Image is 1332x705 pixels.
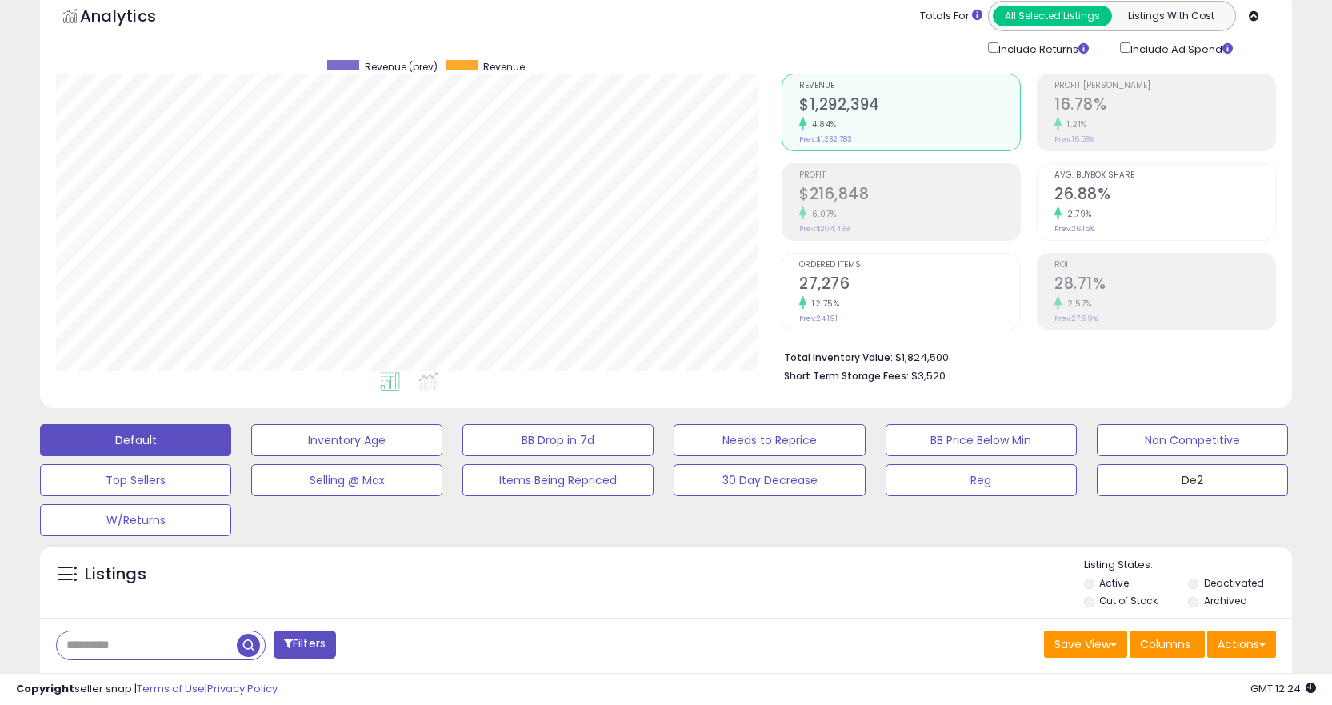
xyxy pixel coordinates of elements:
b: Total Inventory Value: [784,350,893,364]
label: Archived [1204,594,1247,607]
span: Revenue [483,60,525,74]
b: Short Term Storage Fees: [784,369,909,383]
strong: Copyright [16,681,74,696]
h5: Listings [85,563,146,586]
small: 1.21% [1062,118,1087,130]
small: Prev: 16.58% [1054,134,1094,144]
button: Non Competitive [1097,424,1288,456]
a: Privacy Policy [207,681,278,696]
div: seller snap | | [16,682,278,697]
small: Prev: $204,438 [799,224,850,234]
button: Top Sellers [40,464,231,496]
small: Prev: 24,191 [799,314,838,323]
h2: $1,292,394 [799,95,1020,117]
span: Revenue [799,82,1020,90]
div: Include Ad Spend [1108,39,1258,58]
button: Inventory Age [251,424,442,456]
span: 2025-09-16 12:24 GMT [1250,681,1316,696]
h5: Analytics [80,5,187,31]
h2: 27,276 [799,274,1020,296]
button: Columns [1130,631,1205,658]
button: Actions [1207,631,1276,658]
div: Totals For [920,9,982,24]
button: BB Price Below Min [886,424,1077,456]
span: Profit [799,171,1020,180]
label: Deactivated [1204,576,1264,590]
span: ROI [1054,261,1275,270]
button: Save View [1044,631,1127,658]
span: Avg. Buybox Share [1054,171,1275,180]
h2: 28.71% [1054,274,1275,296]
button: Items Being Repriced [462,464,654,496]
small: 6.07% [806,208,837,220]
button: BB Drop in 7d [462,424,654,456]
span: Columns [1140,636,1190,652]
span: $3,520 [911,368,946,383]
button: Selling @ Max [251,464,442,496]
button: 30 Day Decrease [674,464,865,496]
small: Prev: $1,232,783 [799,134,852,144]
small: 2.57% [1062,298,1092,310]
button: Filters [274,631,336,659]
li: $1,824,500 [784,346,1264,366]
h2: 16.78% [1054,95,1275,117]
button: Listings With Cost [1111,6,1230,26]
button: Needs to Reprice [674,424,865,456]
span: Revenue (prev) [365,60,438,74]
label: Out of Stock [1099,594,1158,607]
h2: $216,848 [799,185,1020,206]
button: Reg [886,464,1077,496]
small: 12.75% [806,298,839,310]
label: Active [1099,576,1129,590]
small: 2.79% [1062,208,1092,220]
button: W/Returns [40,504,231,536]
small: 4.84% [806,118,837,130]
div: Include Returns [976,39,1108,58]
button: All Selected Listings [993,6,1112,26]
small: Prev: 26.15% [1054,224,1094,234]
a: Terms of Use [137,681,205,696]
button: De2 [1097,464,1288,496]
span: Profit [PERSON_NAME] [1054,82,1275,90]
button: Default [40,424,231,456]
p: Listing States: [1084,558,1292,573]
small: Prev: 27.99% [1054,314,1098,323]
h2: 26.88% [1054,185,1275,206]
span: Ordered Items [799,261,1020,270]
